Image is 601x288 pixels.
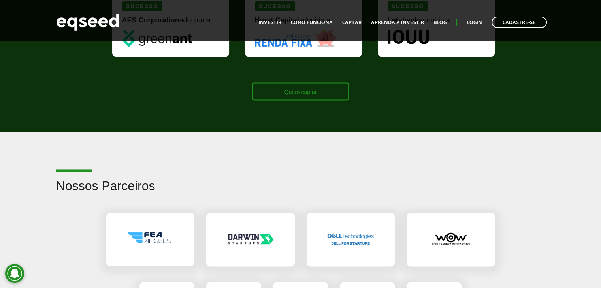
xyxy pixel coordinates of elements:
[56,179,545,205] h2: Nossos Parceiros
[492,17,547,28] a: Cadastre-se
[342,20,362,25] a: Captar
[258,20,281,25] a: Investir
[423,224,479,253] img: Parceiro 4
[122,224,178,253] img: Parceiro 1
[252,82,349,100] a: Quero captar
[467,20,482,25] a: Login
[223,224,278,253] img: Parceiro 2
[56,12,119,33] img: EqSeed
[371,20,424,25] a: Aprenda a investir
[291,20,333,25] a: Como funciona
[323,224,378,253] img: Parceiro 3
[433,20,447,25] a: Blog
